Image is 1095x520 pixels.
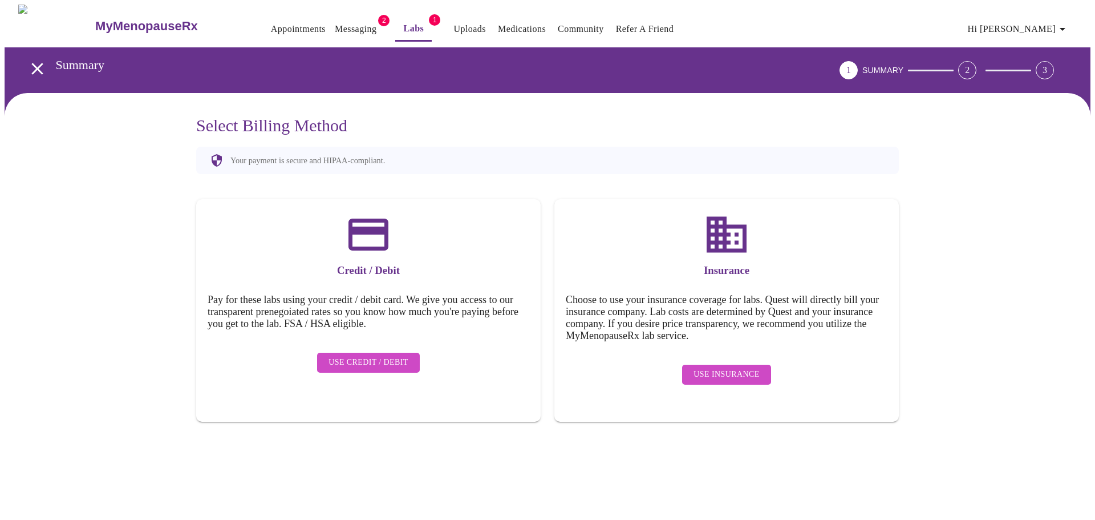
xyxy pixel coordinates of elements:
span: SUMMARY [862,66,903,75]
a: Messaging [335,21,376,37]
span: 1 [429,14,440,26]
h5: Choose to use your insurance coverage for labs. Quest will directly bill your insurance company. ... [566,294,887,342]
button: Use Insurance [682,365,770,385]
button: Medications [493,18,550,41]
span: Hi [PERSON_NAME] [968,21,1069,37]
button: Messaging [330,18,381,41]
a: Refer a Friend [616,21,674,37]
a: Medications [498,21,546,37]
button: Community [553,18,609,41]
a: Uploads [453,21,486,37]
button: Uploads [449,18,490,41]
button: Use Credit / Debit [317,353,420,373]
div: 1 [839,61,858,79]
img: MyMenopauseRx Logo [18,5,94,47]
a: MyMenopauseRx [94,6,244,46]
span: 2 [378,15,390,26]
span: Use Insurance [693,368,759,382]
h5: Pay for these labs using your credit / debit card. We give you access to our transparent prenegoi... [208,294,529,330]
h3: Credit / Debit [208,264,529,277]
button: Hi [PERSON_NAME] [963,18,1074,41]
button: open drawer [21,52,54,86]
a: Labs [404,21,424,37]
button: Appointments [266,18,330,41]
a: Appointments [271,21,326,37]
div: 2 [958,61,976,79]
p: Your payment is secure and HIPAA-compliant. [230,156,385,166]
div: 3 [1036,61,1054,79]
h3: MyMenopauseRx [95,19,198,34]
h3: Summary [56,58,776,72]
h3: Insurance [566,264,887,277]
a: Community [558,21,604,37]
button: Labs [395,17,432,42]
h3: Select Billing Method [196,116,899,135]
span: Use Credit / Debit [328,356,408,370]
button: Refer a Friend [611,18,679,41]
